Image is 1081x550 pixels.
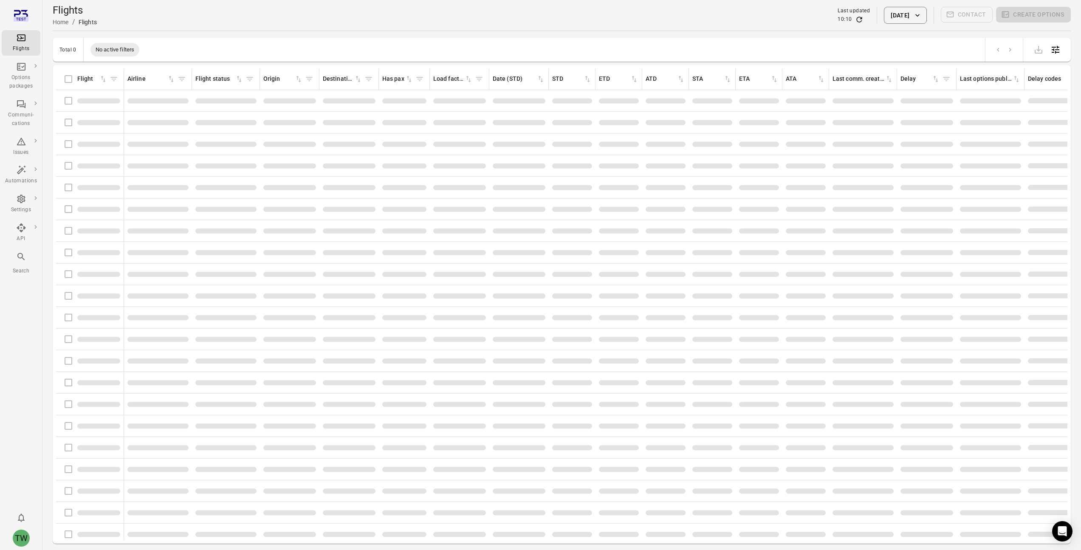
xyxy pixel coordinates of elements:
[739,74,779,84] div: Sort by ETA in ascending order
[107,73,120,85] span: Filter by flight
[2,249,40,278] button: Search
[5,267,37,275] div: Search
[2,96,40,130] a: Communi-cations
[53,19,69,26] a: Home
[127,74,175,84] div: Sort by airline in ascending order
[900,74,940,84] div: Sort by delay in ascending order
[2,162,40,188] a: Automations
[855,15,864,24] button: Refresh data
[996,7,1071,24] span: Please make a selection to create an option package
[2,220,40,246] a: API
[13,509,30,526] button: Notifications
[195,74,243,84] div: Sort by flight status in ascending order
[59,47,76,53] div: Total 0
[13,530,30,547] div: TW
[646,74,685,84] div: Sort by ATD in ascending order
[53,17,97,27] nav: Breadcrumbs
[90,45,140,54] span: No active filters
[5,177,37,185] div: Automations
[303,73,316,85] span: Filter by origin
[786,74,825,84] div: Sort by ATA in ascending order
[838,15,852,24] div: 10:10
[833,74,893,84] div: Sort by last communication created in ascending order
[5,74,37,91] div: Options packages
[838,7,870,15] div: Last updated
[992,44,1016,55] nav: pagination navigation
[884,7,926,24] button: [DATE]
[1028,74,1080,84] div: Delay codes
[940,73,953,85] span: Filter by delay
[5,235,37,243] div: API
[960,74,1021,84] div: Sort by last options package published in ascending order
[9,526,33,550] button: Tony Wang
[362,73,375,85] span: Filter by destination
[1030,45,1047,53] span: Please make a selection to export
[493,74,545,84] div: Sort by date (STD) in ascending order
[599,74,638,84] div: Sort by ETD in ascending order
[5,206,37,214] div: Settings
[5,148,37,157] div: Issues
[79,18,97,26] div: Flights
[323,74,362,84] div: Sort by destination in ascending order
[2,191,40,217] a: Settings
[1052,521,1073,541] div: Open Intercom Messenger
[263,74,303,84] div: Sort by origin in ascending order
[72,17,75,27] li: /
[2,30,40,56] a: Flights
[382,74,413,84] div: Sort by has pax in ascending order
[941,7,993,24] span: Please make a selection to create communications
[692,74,732,84] div: Sort by STA in ascending order
[433,74,473,84] div: Sort by load factor in ascending order
[552,74,592,84] div: Sort by STD in ascending order
[2,134,40,159] a: Issues
[473,73,485,85] span: Filter by load factor
[77,74,107,84] div: Sort by flight in ascending order
[5,45,37,53] div: Flights
[53,3,97,17] h1: Flights
[1047,41,1064,58] button: Open table configuration
[175,73,188,85] span: Filter by airline
[413,73,426,85] span: Filter by has pax
[5,111,37,128] div: Communi-cations
[2,59,40,93] a: Options packages
[243,73,256,85] span: Filter by flight status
